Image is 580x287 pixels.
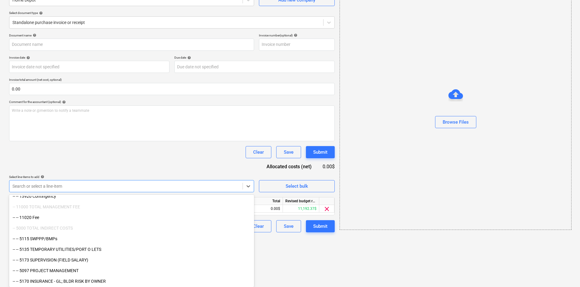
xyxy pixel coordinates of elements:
span: help [25,56,30,60]
div: 11,192.37$ [283,205,319,213]
span: help [39,175,44,179]
input: Document name [9,39,254,51]
span: help [32,33,36,37]
div: Select document type [9,11,335,15]
input: Invoice number [259,39,335,51]
button: Submit [306,220,335,232]
div: Invoice date [9,56,169,60]
div: Clear [253,222,264,230]
div: Due date [174,56,335,60]
button: Save [276,146,301,158]
input: Due date not specified [174,61,335,73]
span: help [61,100,66,104]
button: Save [276,220,301,232]
input: Invoice total amount (net cost, optional) [9,83,335,95]
div: Revised budget remaining [283,197,319,205]
div: Document name [9,33,254,37]
input: Invoice date not specified [9,61,169,73]
div: Submit [313,222,327,230]
div: Browse Files [443,118,469,126]
span: help [38,11,43,15]
button: Submit [306,146,335,158]
div: Clear [253,148,264,156]
span: clear [323,205,330,213]
div: Select line-items to add [9,175,254,179]
span: help [293,33,297,37]
button: Select bulk [259,180,335,192]
p: Invoice total amount (net cost, optional) [9,78,335,83]
div: 0.00$ [321,163,335,170]
button: Clear [246,220,271,232]
div: Allocated costs (net) [256,163,321,170]
div: Invoice number (optional) [259,33,335,37]
div: 0.00$ [246,205,283,213]
div: Total [246,197,283,205]
div: Comment for the accountant (optional) [9,100,335,104]
div: Select bulk [286,182,308,190]
div: Save [284,222,293,230]
button: Clear [246,146,271,158]
button: Browse Files [435,116,476,128]
div: Save [284,148,293,156]
span: help [186,56,191,60]
div: Submit [313,148,327,156]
